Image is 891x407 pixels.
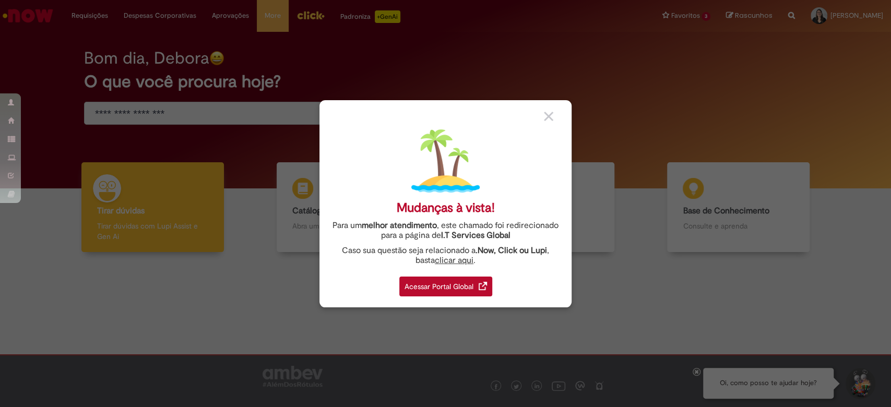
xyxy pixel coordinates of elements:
a: I.T Services Global [441,224,510,241]
strong: .Now, Click ou Lupi [476,245,547,256]
div: Acessar Portal Global [399,277,492,296]
strong: melhor atendimento [362,220,437,231]
div: Mudanças à vista! [397,200,495,216]
div: Caso sua questão seja relacionado a , basta . [327,246,564,266]
div: Para um , este chamado foi redirecionado para a página de [327,221,564,241]
img: redirect_link.png [479,282,487,290]
a: clicar aqui [435,249,473,266]
img: island.png [411,127,480,195]
img: close_button_grey.png [544,112,553,121]
a: Acessar Portal Global [399,271,492,296]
